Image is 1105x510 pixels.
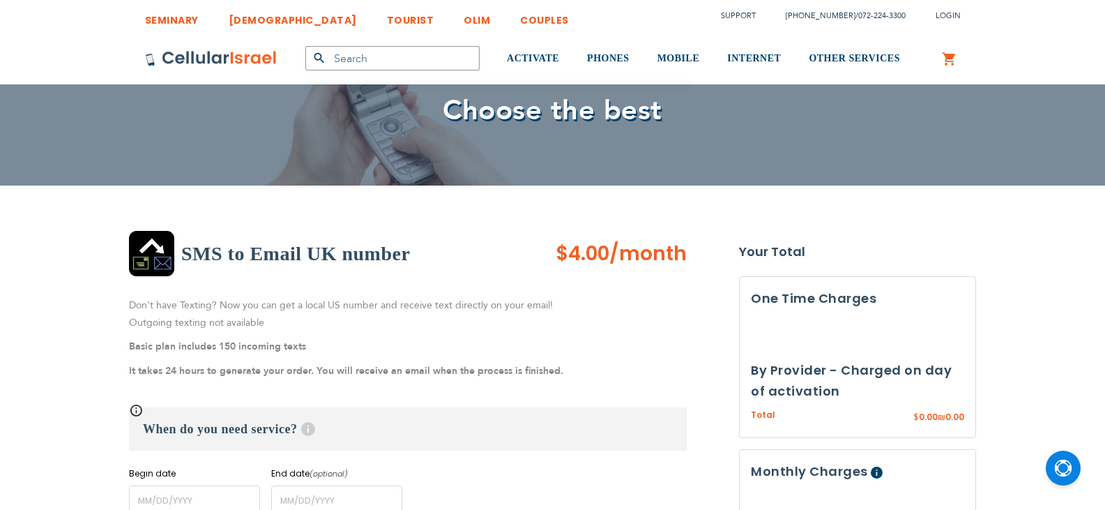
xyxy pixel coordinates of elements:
strong: Your Total [739,241,976,262]
a: TOURIST [387,3,434,29]
i: (optional) [310,468,348,479]
a: COUPLES [520,3,569,29]
span: $ [913,412,919,424]
a: SEMINARY [145,3,199,29]
span: INTERNET [727,53,781,63]
p: Don't have Texting? Now you can get a local US number and receive text directly on your email! Ou... [129,297,687,331]
a: PHONES [587,33,630,85]
span: Help [301,422,315,436]
li: / [772,6,906,26]
a: INTERNET [727,33,781,85]
span: ACTIVATE [507,53,559,63]
span: Choose the best [443,91,662,130]
a: ACTIVATE [507,33,559,85]
a: OLIM [464,3,490,29]
label: Begin date [129,467,260,480]
strong: Basic plan includes 150 incoming texts [129,340,306,353]
a: OTHER SERVICES [809,33,900,85]
h3: One Time Charges [751,288,964,309]
a: MOBILE [657,33,700,85]
h3: By Provider - Charged on day of activation [751,360,964,402]
span: Total [751,409,775,422]
a: [PHONE_NUMBER] [786,10,855,21]
h3: When do you need service? [129,407,687,451]
span: ₪ [938,412,945,424]
input: Search [305,46,480,70]
a: 072-224-3300 [858,10,906,21]
span: PHONES [587,53,630,63]
span: Monthly Charges [751,463,868,480]
img: Cellular Israel Logo [145,50,277,67]
span: MOBILE [657,53,700,63]
a: [DEMOGRAPHIC_DATA] [229,3,357,29]
span: Help [871,467,883,479]
span: $4.00 [556,240,609,267]
a: Support [721,10,756,21]
strong: It takes 24 hours to generate your order. You will receive an email when the process is finished. [129,364,563,377]
label: End date [271,467,402,480]
span: Login [936,10,961,21]
h2: SMS to Email UK number [181,240,410,268]
span: OTHER SERVICES [809,53,900,63]
span: /month [609,240,687,268]
span: 0.00 [919,411,938,423]
img: SMS2Email UK number [129,231,174,276]
span: 0.00 [945,411,964,423]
